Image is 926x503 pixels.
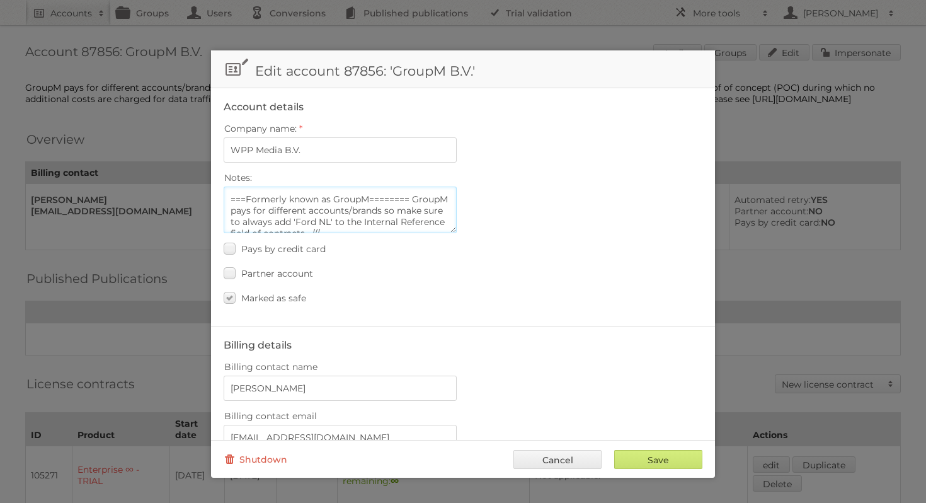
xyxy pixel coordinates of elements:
[224,410,317,422] span: Billing contact email
[224,450,287,469] a: Shutdown
[224,187,457,233] textarea: GroupM pays for different accounts/brands so make sure to always add 'Ford NL' to the Internal Re...
[224,339,292,351] legend: Billing details
[224,101,304,113] legend: Account details
[241,268,313,279] span: Partner account
[241,243,326,255] span: Pays by credit card
[614,450,702,469] input: Save
[513,450,602,469] a: Cancel
[224,123,297,134] span: Company name:
[211,50,715,88] h1: Edit account 87856: 'GroupM B.V.'
[224,172,252,183] span: Notes:
[241,292,306,304] span: Marked as safe
[224,361,317,373] span: Billing contact name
